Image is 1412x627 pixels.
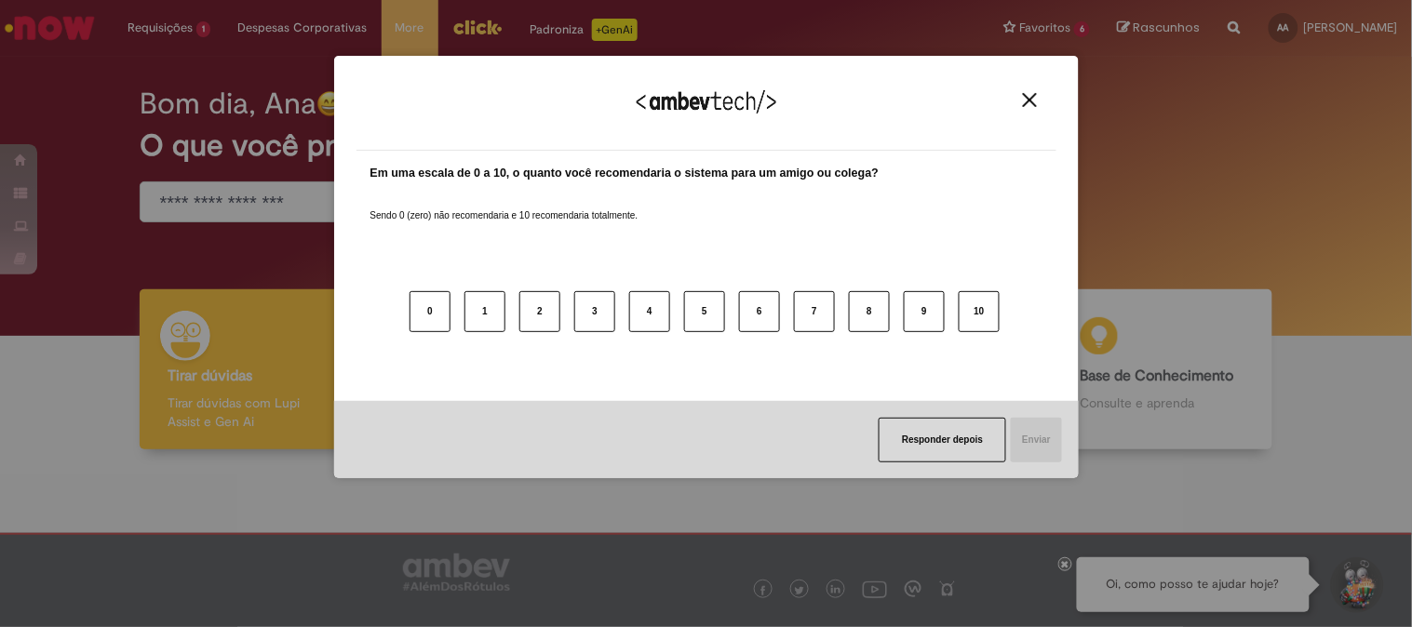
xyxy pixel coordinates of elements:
[794,291,835,332] button: 7
[637,90,776,113] img: Logo Ambevtech
[1017,92,1042,108] button: Close
[574,291,615,332] button: 3
[370,165,880,182] label: Em uma escala de 0 a 10, o quanto você recomendaria o sistema para um amigo ou colega?
[629,291,670,332] button: 4
[370,187,639,222] label: Sendo 0 (zero) não recomendaria e 10 recomendaria totalmente.
[684,291,725,332] button: 5
[959,291,1000,332] button: 10
[879,418,1006,462] button: Responder depois
[739,291,780,332] button: 6
[1023,93,1037,107] img: Close
[519,291,560,332] button: 2
[410,291,450,332] button: 0
[849,291,890,332] button: 8
[904,291,945,332] button: 9
[464,291,505,332] button: 1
